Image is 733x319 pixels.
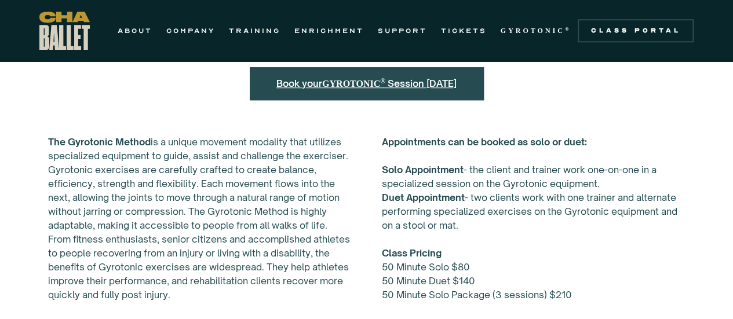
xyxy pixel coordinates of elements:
strong: GYROTONIC [501,27,565,35]
a: ABOUT [118,24,152,38]
a: COMPANY [166,24,215,38]
a: ENRICHMENT [294,24,364,38]
strong: Class Pricing [382,247,442,259]
strong: GYROTONIC [322,79,388,89]
a: Class Portal [578,19,694,42]
a: GYROTONIC® [501,24,571,38]
sup: ® [380,77,385,85]
strong: The Gyrotonic Method [48,136,151,148]
a: TRAINING [229,24,280,38]
div: Class Portal [585,26,687,35]
sup: ® [565,26,571,32]
strong: Solo Appointment [382,164,464,175]
a: TICKETS [441,24,487,38]
strong: Appointments can be booked as solo or duet: [382,136,587,148]
strong: Duet Appointment [382,192,465,203]
a: SUPPORT [378,24,427,38]
a: home [39,12,90,50]
a: Book yourGYROTONIC® Session [DATE] [276,78,457,89]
